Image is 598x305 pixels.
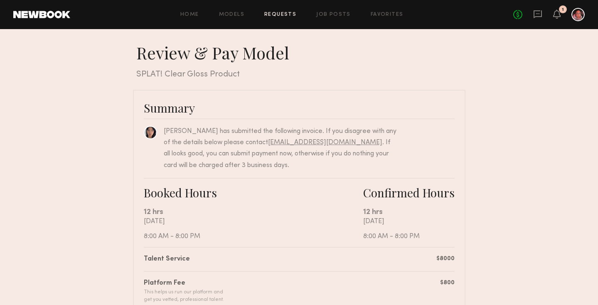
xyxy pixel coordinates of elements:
div: 12 hrs [144,207,363,218]
div: Talent Service [144,254,190,264]
a: Home [180,12,199,17]
a: Requests [264,12,296,17]
div: Confirmed Hours [363,185,455,200]
div: SPLAT! Clear Gloss Product [136,70,465,80]
div: Review & Pay Model [136,42,465,63]
div: [DATE] 8:00 AM - 8:00 PM [363,218,455,240]
div: 12 hrs [363,207,455,218]
div: $8000 [436,254,455,263]
div: Summary [144,101,455,115]
div: Booked Hours [144,185,363,200]
a: Favorites [371,12,404,17]
div: Platform Fee [144,278,224,288]
a: [EMAIL_ADDRESS][DOMAIN_NAME] [268,139,382,146]
a: Job Posts [316,12,351,17]
div: [PERSON_NAME] has submitted the following invoice. If you disagree with any of the details below ... [164,126,397,171]
div: $800 [440,278,455,287]
div: 1 [562,7,564,12]
div: This helps us run our platform and get you vetted, professional talent. [144,288,224,303]
div: [DATE] 8:00 AM - 8:00 PM [144,218,363,240]
a: Models [219,12,244,17]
